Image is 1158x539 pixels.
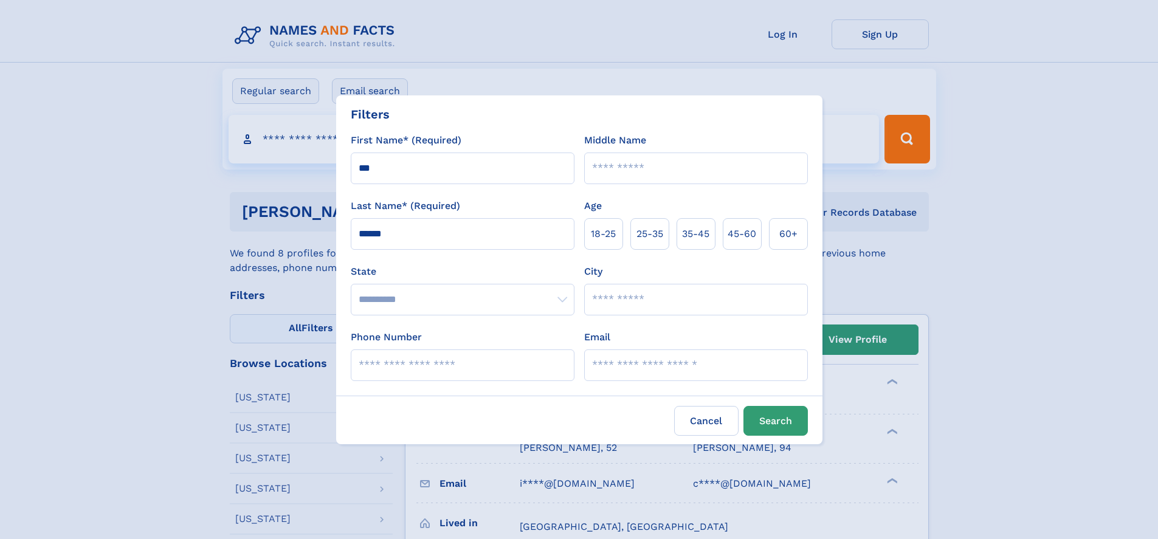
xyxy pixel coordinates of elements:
[351,264,574,279] label: State
[351,133,461,148] label: First Name* (Required)
[591,227,616,241] span: 18‑25
[682,227,709,241] span: 35‑45
[779,227,798,241] span: 60+
[584,199,602,213] label: Age
[351,199,460,213] label: Last Name* (Required)
[351,105,390,123] div: Filters
[728,227,756,241] span: 45‑60
[674,406,739,436] label: Cancel
[351,330,422,345] label: Phone Number
[636,227,663,241] span: 25‑35
[584,264,602,279] label: City
[584,133,646,148] label: Middle Name
[584,330,610,345] label: Email
[743,406,808,436] button: Search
